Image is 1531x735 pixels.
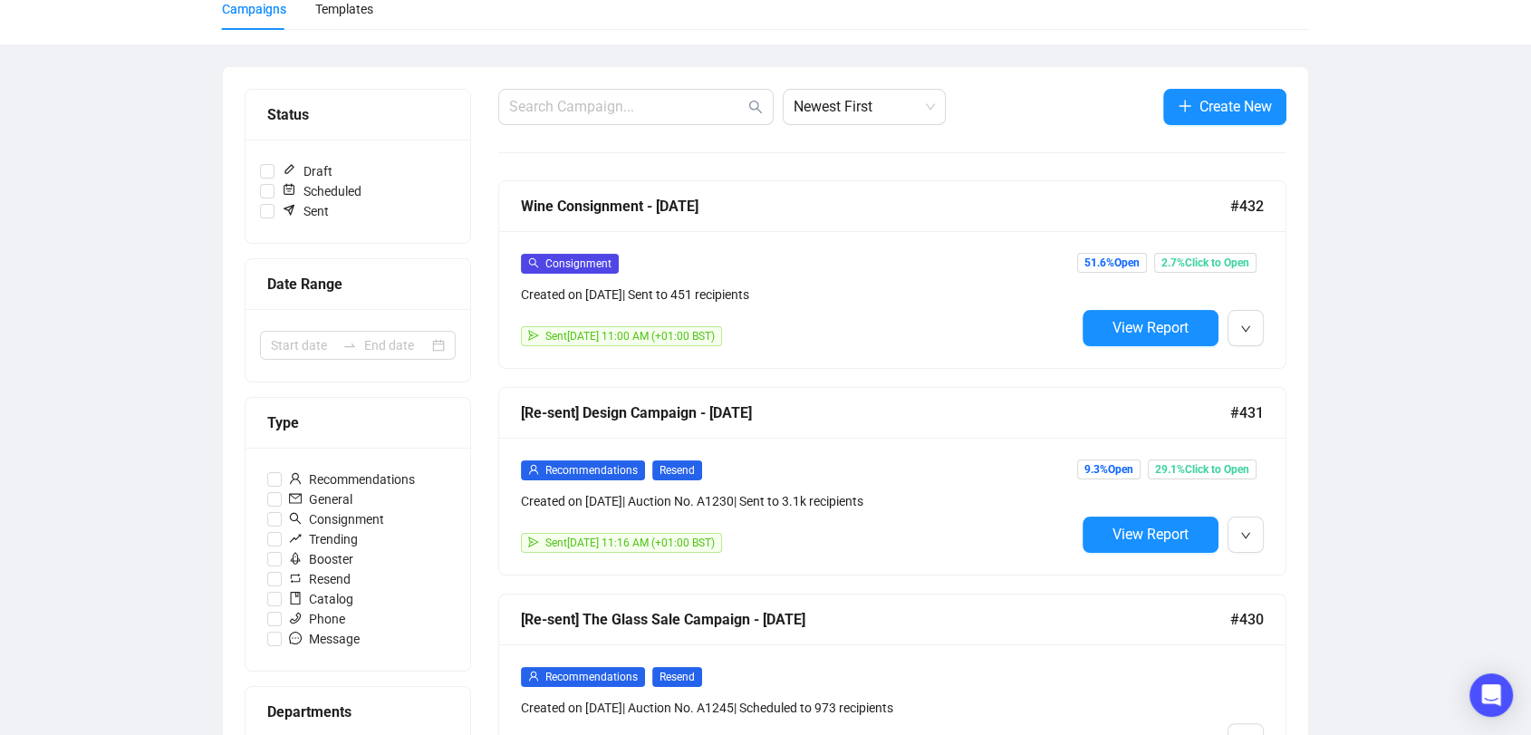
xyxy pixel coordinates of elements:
span: Scheduled [274,181,369,201]
span: View Report [1112,526,1189,543]
span: Trending [282,529,365,549]
span: retweet [289,572,302,585]
span: search [528,257,539,268]
span: search [289,512,302,525]
div: [Re-sent] The Glass Sale Campaign - [DATE] [521,608,1230,631]
a: Wine Consignment - [DATE]#432searchConsignmentCreated on [DATE]| Sent to 451 recipientssendSent[D... [498,180,1286,369]
span: search [748,100,763,114]
span: 51.6% Open [1077,253,1147,273]
span: Sent [DATE] 11:16 AM (+01:00 BST) [545,537,715,549]
input: End date [364,335,428,355]
span: Resend [282,569,358,589]
span: book [289,592,302,604]
div: [Re-sent] Design Campaign - [DATE] [521,401,1230,424]
button: View Report [1083,310,1218,346]
span: rocket [289,552,302,565]
span: Recommendations [545,464,638,477]
a: [Re-sent] Design Campaign - [DATE]#431userRecommendationsResendCreated on [DATE]| Auction No. A12... [498,387,1286,575]
span: Recommendations [545,671,638,683]
span: down [1240,324,1251,334]
div: Date Range [267,273,448,295]
span: 2.7% Click to Open [1154,253,1257,273]
span: Create New [1199,95,1272,118]
span: phone [289,612,302,624]
div: Open Intercom Messenger [1469,673,1513,717]
span: General [282,489,360,509]
input: Start date [271,335,335,355]
span: Booster [282,549,361,569]
input: Search Campaign... [509,96,745,118]
span: 29.1% Click to Open [1148,459,1257,479]
div: Wine Consignment - [DATE] [521,195,1230,218]
span: View Report [1112,319,1189,336]
div: Created on [DATE] | Sent to 451 recipients [521,285,1075,305]
span: mail [289,492,302,505]
span: Catalog [282,589,361,609]
span: #430 [1230,608,1264,631]
span: to [342,338,357,353]
span: Resend [652,667,702,687]
span: message [289,632,302,644]
span: Sent [DATE] 11:00 AM (+01:00 BST) [545,330,715,343]
span: Draft [274,161,340,181]
span: plus [1178,99,1192,113]
span: #432 [1230,195,1264,218]
span: user [289,472,302,485]
span: Newest First [794,90,935,124]
span: Resend [652,460,702,480]
span: send [528,330,539,341]
div: Departments [267,701,448,723]
span: send [528,537,539,547]
div: Type [267,411,448,434]
button: Create New [1163,89,1286,125]
span: Message [282,629,367,649]
span: rise [289,532,302,545]
span: user [528,671,539,682]
span: Phone [282,609,352,629]
span: Consignment [545,257,611,270]
span: Sent [274,201,336,221]
span: swap-right [342,338,357,353]
div: Created on [DATE] | Auction No. A1245 | Scheduled to 973 recipients [521,698,1075,718]
span: down [1240,530,1251,541]
div: Created on [DATE] | Auction No. A1230 | Sent to 3.1k recipients [521,491,1075,511]
span: Recommendations [282,469,422,489]
span: 9.3% Open [1077,459,1141,479]
button: View Report [1083,517,1218,553]
span: #431 [1230,401,1264,424]
div: Status [267,103,448,126]
span: user [528,464,539,475]
span: Consignment [282,509,391,529]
